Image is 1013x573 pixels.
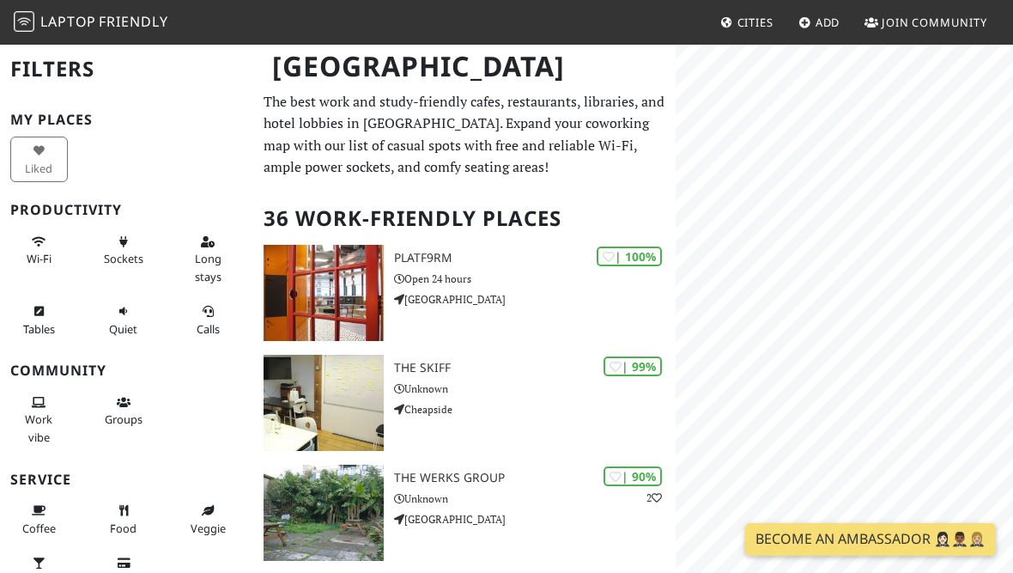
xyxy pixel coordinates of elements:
[882,15,987,30] span: Join Community
[10,472,243,488] h3: Service
[195,251,221,283] span: Long stays
[858,7,994,38] a: Join Community
[253,465,676,561] a: The Werks Group | 90% 2 The Werks Group Unknown [GEOGRAPHIC_DATA]
[14,8,168,38] a: LaptopFriendly LaptopFriendly
[264,465,384,561] img: The Werks Group
[745,523,996,556] a: Become an Ambassador 🤵🏻‍♀️🤵🏾‍♂️🤵🏼‍♀️
[394,511,676,527] p: [GEOGRAPHIC_DATA]
[394,361,676,375] h3: The Skiff
[253,355,676,451] a: The Skiff | 99% The Skiff Unknown Cheapside
[394,381,676,397] p: Unknown
[713,7,780,38] a: Cities
[737,15,773,30] span: Cities
[10,202,243,218] h3: Productivity
[23,321,55,337] span: Work-friendly tables
[792,7,847,38] a: Add
[104,251,143,266] span: Power sockets
[258,43,672,90] h1: [GEOGRAPHIC_DATA]
[394,401,676,418] p: Cheapside
[10,43,243,95] h2: Filters
[197,321,220,337] span: Video/audio calls
[10,228,68,273] button: Wi-Fi
[394,471,676,485] h3: The Werks Group
[40,12,96,31] span: Laptop
[394,271,676,287] p: Open 24 hours
[25,411,52,444] span: People working
[179,297,237,343] button: Calls
[264,245,384,341] img: PLATF9RM
[191,521,226,536] span: Veggie
[816,15,840,30] span: Add
[253,245,676,341] a: PLATF9RM | 100% PLATF9RM Open 24 hours [GEOGRAPHIC_DATA]
[94,228,152,273] button: Sockets
[10,363,243,379] h3: Community
[179,228,237,290] button: Long stays
[597,247,662,266] div: | 100%
[99,12,167,31] span: Friendly
[646,490,662,506] p: 2
[105,411,143,427] span: Group tables
[22,521,56,536] span: Coffee
[264,192,665,245] h2: 36 Work-Friendly Places
[394,291,676,308] p: [GEOGRAPHIC_DATA]
[10,297,68,343] button: Tables
[14,11,34,32] img: LaptopFriendly
[179,497,237,542] button: Veggie
[604,357,662,376] div: | 99%
[10,497,68,542] button: Coffee
[394,491,676,507] p: Unknown
[109,321,137,337] span: Quiet
[94,297,152,343] button: Quiet
[264,355,384,451] img: The Skiff
[10,112,243,128] h3: My Places
[394,251,676,265] h3: PLATF9RM
[604,466,662,486] div: | 90%
[94,388,152,434] button: Groups
[27,251,52,266] span: Stable Wi-Fi
[264,91,665,179] p: The best work and study-friendly cafes, restaurants, libraries, and hotel lobbies in [GEOGRAPHIC_...
[94,497,152,542] button: Food
[110,521,136,536] span: Food
[10,388,68,451] button: Work vibe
